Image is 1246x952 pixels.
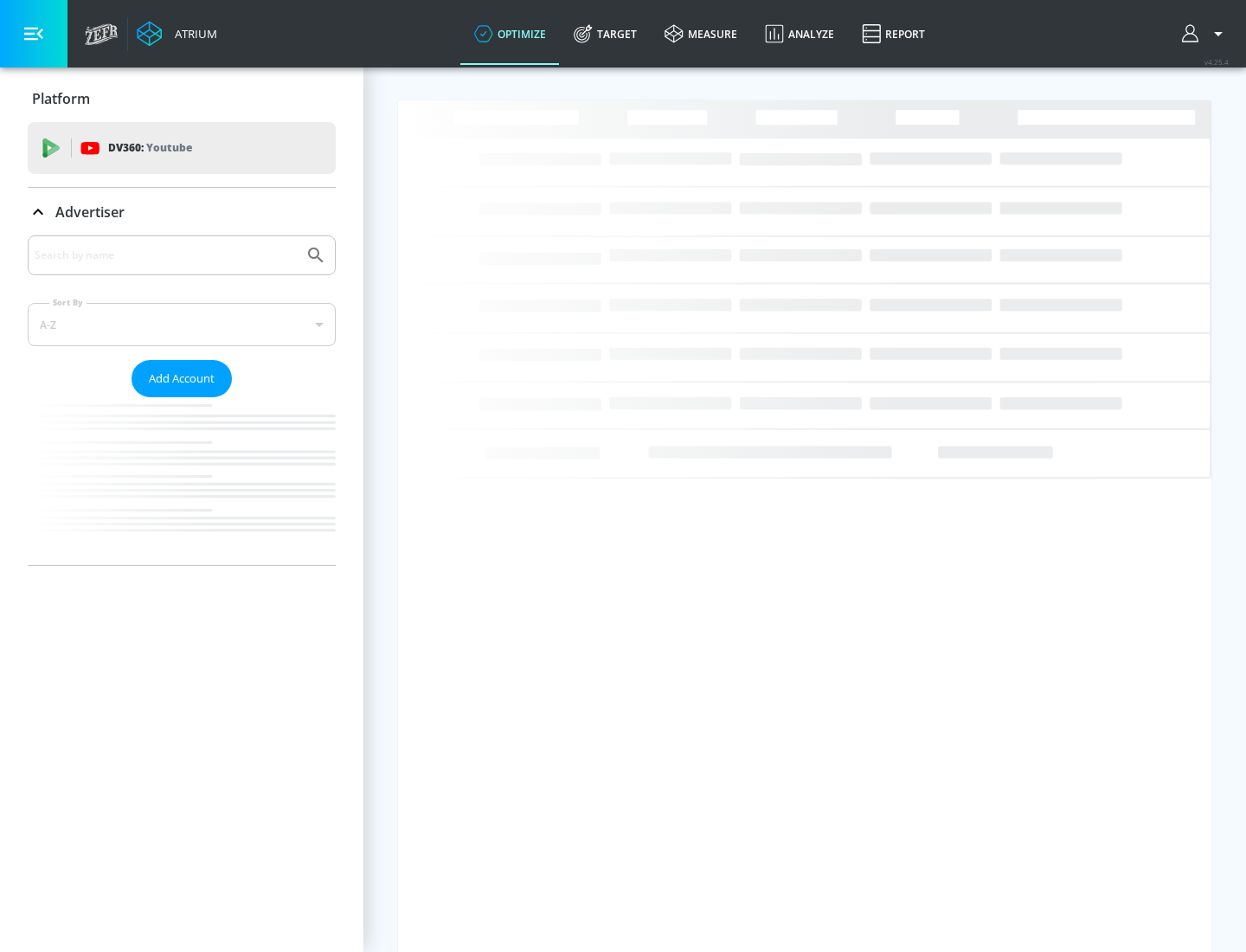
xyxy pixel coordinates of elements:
[168,26,217,42] div: Atrium
[848,3,939,65] a: Report
[28,303,336,346] div: A-Z
[35,244,297,267] input: Search by name
[28,122,336,174] div: DV360: Youtube
[28,188,336,236] div: Advertiser
[146,138,192,157] p: Youtube
[32,89,90,108] p: Platform
[28,74,336,123] div: Platform
[28,235,336,565] div: Advertiser
[1204,57,1229,67] span: v 4.25.4
[49,297,87,308] label: Sort By
[132,360,232,397] button: Add Account
[137,21,217,47] a: Atrium
[55,203,125,222] p: Advertiser
[751,3,848,65] a: Analyze
[149,369,215,389] span: Add Account
[108,138,192,158] p: DV360:
[560,3,651,65] a: Target
[460,3,560,65] a: optimize
[28,397,336,565] nav: list of Advertiser
[651,3,751,65] a: measure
